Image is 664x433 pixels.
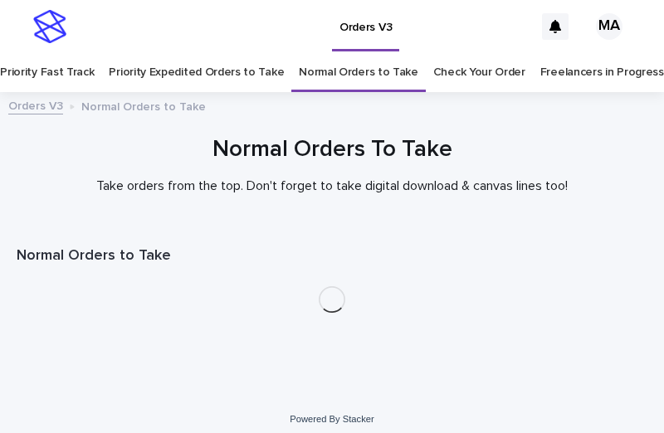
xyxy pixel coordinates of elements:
[433,53,525,92] a: Check Your Order
[17,178,647,194] p: Take orders from the top. Don't forget to take digital download & canvas lines too!
[290,414,373,424] a: Powered By Stacker
[81,96,206,114] p: Normal Orders to Take
[299,53,418,92] a: Normal Orders to Take
[17,134,647,165] h1: Normal Orders To Take
[17,246,647,266] h1: Normal Orders to Take
[109,53,284,92] a: Priority Expedited Orders to Take
[8,95,63,114] a: Orders V3
[33,10,66,43] img: stacker-logo-s-only.png
[596,13,622,40] div: MA
[540,53,664,92] a: Freelancers in Progress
